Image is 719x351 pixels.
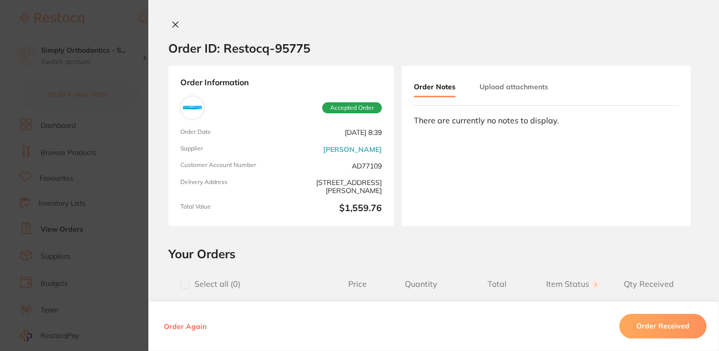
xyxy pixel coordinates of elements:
[180,179,277,195] span: Delivery Address
[161,322,209,331] button: Order Again
[180,161,277,170] span: Customer Account Number
[611,279,687,289] span: Qty Received
[180,78,382,88] strong: Order Information
[285,203,382,214] b: $1,559.76
[285,179,382,195] span: [STREET_ADDRESS][PERSON_NAME]
[180,145,277,153] span: Supplier
[535,279,611,289] span: Item Status
[332,279,383,289] span: Price
[168,41,310,56] h2: Order ID: Restocq- 95775
[459,279,535,289] span: Total
[183,98,202,117] img: Adam Dental
[619,314,706,338] button: Order Received
[285,161,382,170] span: AD77109
[168,246,699,261] h2: Your Orders
[414,116,679,125] div: There are currently no notes to display.
[180,128,277,137] span: Order Date
[322,102,382,113] span: Accepted Order
[180,203,277,214] span: Total Value
[383,279,459,289] span: Quantity
[323,145,382,153] a: [PERSON_NAME]
[414,78,455,97] button: Order Notes
[285,128,382,137] span: [DATE] 8:39
[189,279,241,289] span: Select all ( 0 )
[480,78,548,96] button: Upload attachments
